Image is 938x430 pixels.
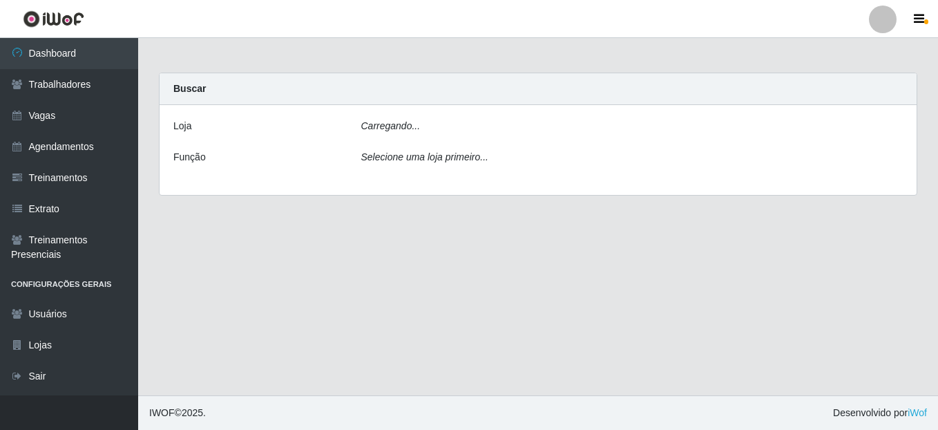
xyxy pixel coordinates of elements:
a: iWof [908,407,927,418]
label: Função [173,150,206,165]
img: CoreUI Logo [23,10,84,28]
span: Desenvolvido por [833,406,927,420]
label: Loja [173,119,191,133]
span: IWOF [149,407,175,418]
strong: Buscar [173,83,206,94]
span: © 2025 . [149,406,206,420]
i: Selecione uma loja primeiro... [361,151,488,162]
i: Carregando... [361,120,421,131]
